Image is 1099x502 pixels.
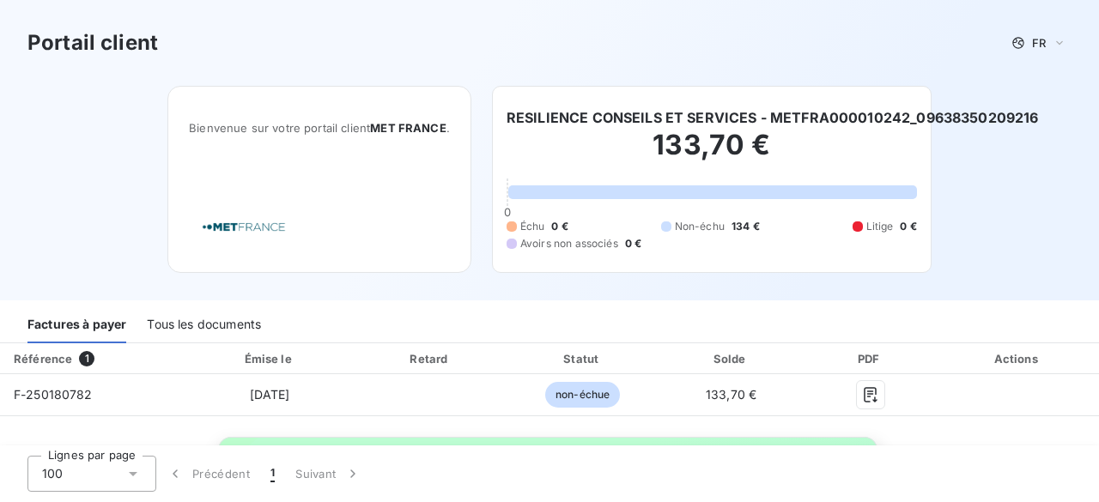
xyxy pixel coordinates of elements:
[511,350,654,367] div: Statut
[27,307,126,343] div: Factures à payer
[14,352,72,366] div: Référence
[661,350,801,367] div: Solde
[156,456,260,492] button: Précédent
[189,121,450,135] span: Bienvenue sur votre portail client .
[79,351,94,366] span: 1
[507,107,1039,128] h6: RESILIENCE CONSEILS ET SERVICES - METFRA000010242_09638350209216
[675,219,725,234] span: Non-échu
[732,219,760,234] span: 134 €
[260,456,285,492] button: 1
[189,203,299,251] img: Company logo
[504,205,511,219] span: 0
[357,350,504,367] div: Retard
[370,121,446,135] span: MET FRANCE
[42,465,63,482] span: 100
[147,307,261,343] div: Tous les documents
[250,387,290,402] span: [DATE]
[520,219,545,234] span: Échu
[14,387,93,402] span: F-250180782
[545,382,620,408] span: non-échue
[706,387,756,402] span: 133,70 €
[866,219,894,234] span: Litige
[940,350,1096,367] div: Actions
[900,219,916,234] span: 0 €
[507,128,917,179] h2: 133,70 €
[808,350,933,367] div: PDF
[1032,36,1046,50] span: FR
[625,236,641,251] span: 0 €
[270,465,275,482] span: 1
[27,27,158,58] h3: Portail client
[551,219,568,234] span: 0 €
[285,456,372,492] button: Suivant
[189,350,349,367] div: Émise le
[520,236,618,251] span: Avoirs non associés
